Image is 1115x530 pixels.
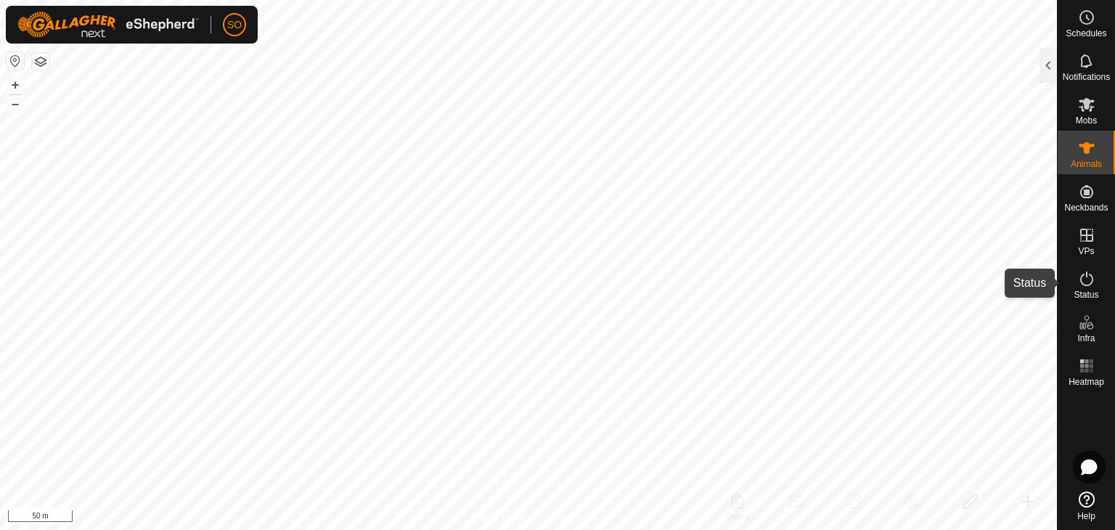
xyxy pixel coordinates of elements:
button: – [7,95,24,113]
span: SO [227,17,242,33]
a: Contact Us [543,511,586,524]
span: Infra [1077,334,1095,343]
span: Mobs [1076,116,1097,125]
button: Reset Map [7,52,24,70]
span: Notifications [1063,73,1110,81]
span: Animals [1071,160,1102,168]
span: Neckbands [1064,203,1108,212]
span: Status [1074,290,1098,299]
span: VPs [1078,247,1094,256]
button: Map Layers [32,53,49,70]
img: Gallagher Logo [17,12,199,38]
span: Heatmap [1069,378,1104,386]
button: + [7,76,24,94]
span: Schedules [1066,29,1106,38]
a: Privacy Policy [471,511,526,524]
span: Help [1077,512,1095,521]
a: Help [1058,486,1115,526]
